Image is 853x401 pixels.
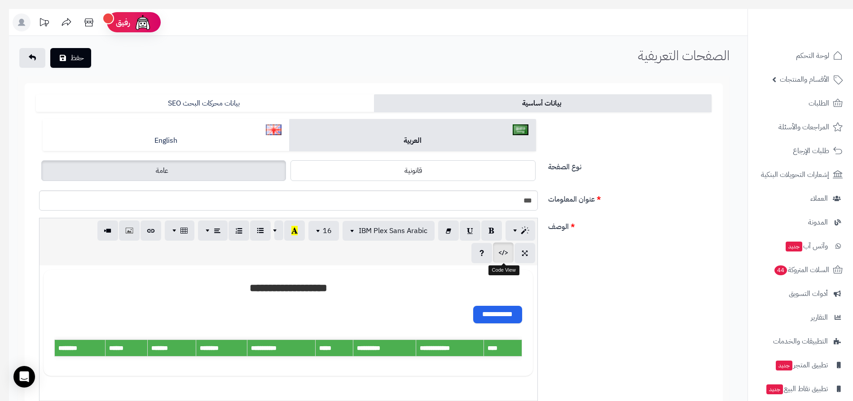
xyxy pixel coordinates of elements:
[808,216,828,229] span: المدونة
[796,49,829,62] span: لوحة التحكم
[809,97,829,110] span: الطلبات
[405,165,422,176] span: قانونية
[775,359,828,371] span: تطبيق المتجر
[753,116,848,138] a: المراجعات والأسئلة
[765,383,828,395] span: تطبيق نقاط البيع
[753,378,848,400] a: تطبيق نقاط البيعجديد
[13,366,35,388] div: Open Intercom Messenger
[374,94,712,112] a: بيانات أساسية
[811,311,828,324] span: التقارير
[323,225,332,236] span: 16
[33,13,55,31] a: تحديثات المنصة
[753,330,848,352] a: التطبيقات والخدمات
[289,119,536,151] a: العربية
[774,265,787,276] span: 44
[753,140,848,162] a: طلبات الإرجاع
[785,240,828,252] span: وآتس آب
[786,242,802,251] span: جديد
[753,45,848,66] a: لوحة التحكم
[545,218,715,232] label: الوصف
[36,94,374,112] a: بيانات محركات البحث SEO
[43,119,289,151] a: English
[50,48,91,68] button: حفظ
[753,354,848,376] a: تطبيق المتجرجديد
[753,164,848,185] a: إشعارات التحويلات البنكية
[753,307,848,328] a: التقارير
[792,24,844,43] img: logo-2.png
[753,235,848,257] a: وآتس آبجديد
[753,188,848,209] a: العملاء
[513,124,528,135] img: العربية
[789,287,828,300] span: أدوات التسويق
[774,264,829,276] span: السلات المتروكة
[266,124,281,135] img: English
[753,212,848,233] a: المدونة
[780,73,829,86] span: الأقسام والمنتجات
[810,192,828,205] span: العملاء
[776,361,792,370] span: جديد
[778,121,829,133] span: المراجعات والأسئلة
[761,168,829,181] span: إشعارات التحويلات البنكية
[753,93,848,114] a: الطلبات
[753,259,848,281] a: السلات المتروكة44
[638,48,730,63] h1: الصفحات التعريفية
[359,225,427,236] span: IBM Plex Sans Arabic
[793,145,829,157] span: طلبات الإرجاع
[545,190,715,205] label: عنوان المعلومات
[753,283,848,304] a: أدوات التسويق
[156,165,168,176] span: عامة
[343,221,435,241] button: IBM Plex Sans Arabic
[116,17,130,28] span: رفيق
[488,265,519,275] div: Code View
[545,158,715,172] label: نوع الصفحة
[773,335,828,348] span: التطبيقات والخدمات
[308,221,339,241] button: 16
[134,13,152,31] img: ai-face.png
[766,384,783,394] span: جديد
